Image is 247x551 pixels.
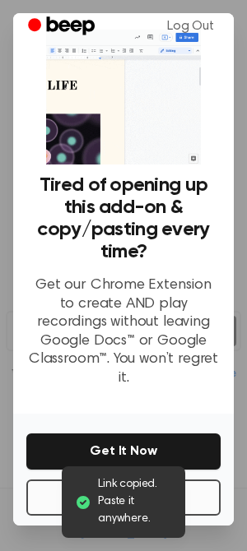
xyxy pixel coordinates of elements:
[151,7,231,46] a: Log Out
[26,479,221,516] button: No Thanks
[16,11,110,43] a: Beep
[46,30,202,164] img: Beep extension in action
[26,433,221,470] button: Get It Now
[98,476,172,528] span: Link copied. Paste it anywhere.
[26,174,221,263] h3: Tired of opening up this add-on & copy/pasting every time?
[26,276,221,387] p: Get our Chrome Extension to create AND play recordings without leaving Google Docs™ or Google Cla...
